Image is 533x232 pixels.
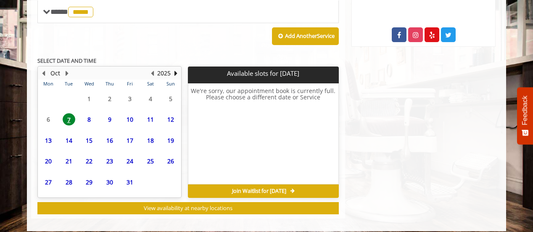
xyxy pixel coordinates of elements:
td: Select day29 [79,172,99,193]
span: 7 [63,113,75,125]
td: Select day17 [120,130,140,151]
th: Sun [161,80,181,88]
span: 17 [124,134,136,147]
button: Next Month [63,69,70,78]
span: 13 [42,134,55,147]
span: 15 [83,134,95,147]
td: Select day24 [120,151,140,172]
button: View availability at nearby locations [37,202,339,214]
span: 23 [103,155,116,167]
span: 11 [144,113,157,125]
span: View availability at nearby locations [144,204,232,212]
td: Select day25 [140,151,160,172]
span: 21 [63,155,75,167]
td: Select day21 [58,151,79,172]
th: Tue [58,80,79,88]
span: 26 [164,155,177,167]
button: Previous Month [40,69,47,78]
span: 8 [83,113,95,125]
span: 16 [103,134,116,147]
td: Select day12 [161,109,181,130]
td: Select day27 [38,172,58,193]
td: Select day28 [58,172,79,193]
span: Feedback [521,96,529,125]
span: 28 [63,176,75,188]
th: Mon [38,80,58,88]
td: Select day15 [79,130,99,151]
b: Add Another Service [285,32,335,40]
span: 19 [164,134,177,147]
button: 2025 [157,69,171,78]
th: Wed [79,80,99,88]
span: 24 [124,155,136,167]
td: Select day18 [140,130,160,151]
span: 30 [103,176,116,188]
button: Oct [50,69,60,78]
span: 14 [63,134,75,147]
td: Select day23 [99,151,119,172]
td: Select day14 [58,130,79,151]
span: 12 [164,113,177,125]
td: Select day16 [99,130,119,151]
td: Select day10 [120,109,140,130]
td: Select day30 [99,172,119,193]
span: 22 [83,155,95,167]
button: Next Year [172,69,179,78]
span: 20 [42,155,55,167]
span: 25 [144,155,157,167]
td: Select day26 [161,151,181,172]
p: Available slots for [DATE] [191,70,335,77]
th: Fri [120,80,140,88]
td: Select day7 [58,109,79,130]
span: 10 [124,113,136,125]
button: Feedback - Show survey [517,87,533,144]
td: Select day11 [140,109,160,130]
td: Select day8 [79,109,99,130]
span: 27 [42,176,55,188]
button: Previous Year [149,69,156,78]
span: Join Waitlist for [DATE] [232,188,286,195]
b: SELECT DATE AND TIME [37,57,96,64]
td: Select day9 [99,109,119,130]
td: Select day31 [120,172,140,193]
td: Select day20 [38,151,58,172]
span: 9 [103,113,116,125]
th: Sat [140,80,160,88]
td: Select day19 [161,130,181,151]
span: 29 [83,176,95,188]
td: Select day13 [38,130,58,151]
th: Thu [99,80,119,88]
td: Select day22 [79,151,99,172]
button: Add AnotherService [272,27,339,45]
span: 31 [124,176,136,188]
span: 18 [144,134,157,147]
h6: We're sorry, our appointment book is currently full. Please choose a different date or Service [188,88,338,181]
